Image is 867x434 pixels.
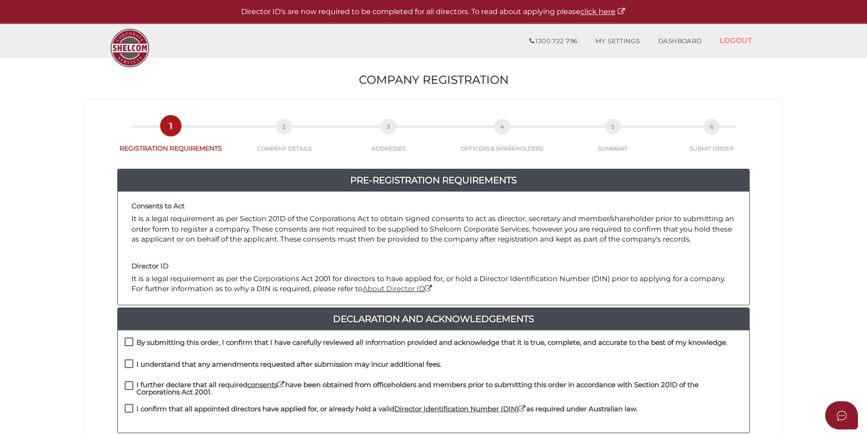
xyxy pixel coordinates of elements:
[664,129,759,152] a: 6SUBMIT ORDER
[586,32,649,50] a: MY SETTINGS
[442,129,562,152] a: 4OFFICERS & SHAREHOLDERS
[131,202,736,210] h4: Consents to Act
[562,129,665,152] a: 5SUMMARY
[233,129,336,152] a: 2COMPANY DETAILS
[23,7,844,17] p: Director ID's are now required to be completed for all directors. To read about applying please
[136,405,637,413] h4: I confirm that all appointed directors have applied for, or already hold a valid as required unde...
[118,173,749,187] a: Pre-Registration Requirements
[494,119,510,135] span: 4
[605,119,621,135] span: 5
[363,284,433,293] a: About Director ID
[394,404,526,413] a: Director Identification Number (DIN)
[136,381,742,396] h4: I further declare that all required have been obtained from officeholders and members prior to su...
[825,401,858,429] button: Open asap
[335,129,442,152] a: 3ADDRESSES
[131,274,736,294] p: It is a legal requirement as per the Corporations Act 2001 for directors to have applied for, or ...
[649,32,711,50] a: DASHBOARD
[247,380,285,389] a: consents
[520,32,586,50] a: 1300 722 796
[580,7,626,16] a: click here
[131,262,736,270] h4: Director ID
[136,339,727,347] h4: By submitting this order, I confirm that I have carefully reviewed all information provided and a...
[106,24,154,72] img: Logo
[131,214,736,244] p: It is a legal requirement as per Section 201D of the Corporations Act to obtain signed consents t...
[163,118,179,134] span: 1
[381,119,397,135] span: 3
[136,361,441,368] h4: I understand that any amendments requested after submission may incur additional fees.
[711,31,761,50] a: LOGOUT
[704,119,720,135] span: 6
[118,312,749,326] a: Declaration And Acknowledgements
[276,119,292,135] span: 2
[108,128,233,153] a: 1REGISTRATION REQUIREMENTS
